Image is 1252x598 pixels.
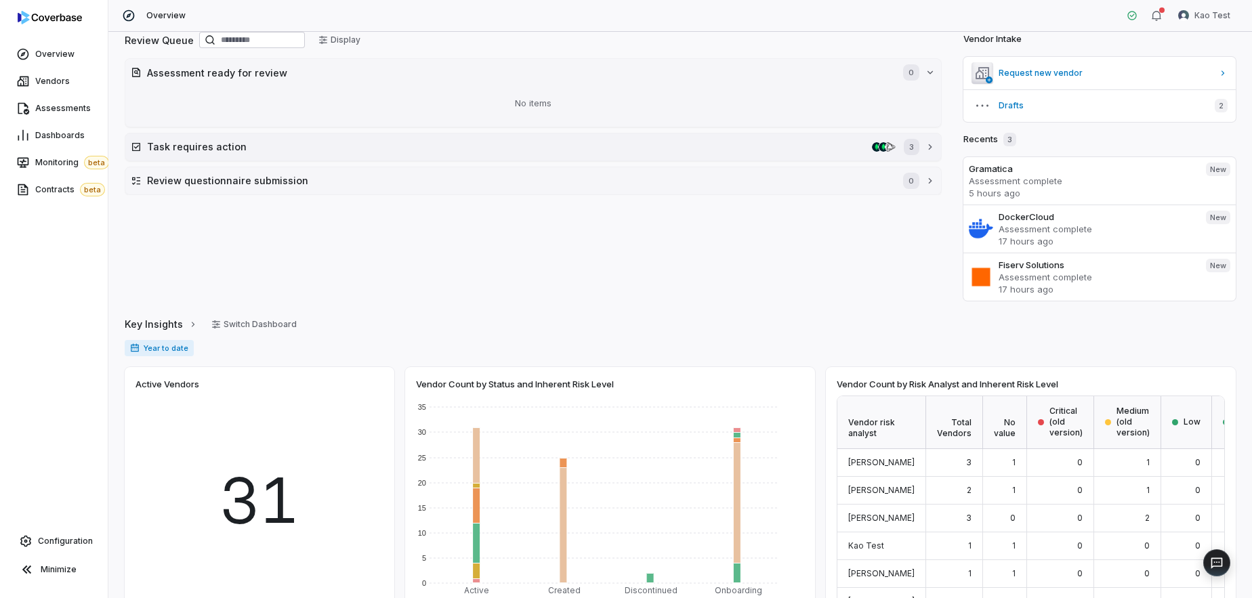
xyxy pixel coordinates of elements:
[1146,457,1150,467] span: 1
[837,378,1058,390] span: Vendor Count by Risk Analyst and Inherent Risk Level
[848,540,884,551] span: Kao Test
[848,457,915,467] span: [PERSON_NAME]
[18,11,82,24] img: logo-D7KZi-bG.svg
[1194,10,1230,21] span: Kao Test
[963,33,1022,46] h2: Vendor Intake
[418,529,426,537] text: 10
[147,173,890,188] h2: Review questionnaire submission
[999,283,1195,295] p: 17 hours ago
[904,139,919,155] span: 3
[5,556,102,583] button: Minimize
[1012,485,1016,495] span: 1
[837,396,926,449] div: Vendor risk analyst
[1144,568,1150,578] span: 0
[1195,540,1201,551] span: 0
[1146,485,1150,495] span: 1
[147,66,890,80] h2: Assessment ready for review
[999,223,1195,235] p: Assessment complete
[1077,513,1083,523] span: 0
[963,205,1236,253] a: DockerCloudAssessment complete17 hours agoNew
[963,89,1236,122] button: Drafts2
[963,133,1016,146] h2: Recents
[38,536,93,547] span: Configuration
[422,554,426,562] text: 5
[1077,568,1083,578] span: 0
[1117,406,1150,438] span: Medium (old version)
[35,103,91,114] span: Assessments
[35,130,85,141] span: Dashboards
[1012,457,1016,467] span: 1
[1178,10,1189,21] img: Kao Test avatar
[848,485,915,495] span: [PERSON_NAME]
[1195,568,1201,578] span: 0
[35,76,70,87] span: Vendors
[848,568,915,578] span: [PERSON_NAME]
[1195,485,1201,495] span: 0
[1145,513,1150,523] span: 2
[203,314,305,335] button: Switch Dashboard
[969,163,1195,175] h3: Gramatica
[418,504,426,512] text: 15
[125,167,941,194] button: Review questionnaire submission0
[963,157,1236,205] a: GramaticaAssessment complete5 hours agoNew
[3,96,105,121] a: Assessments
[1003,133,1016,146] span: 3
[966,513,972,523] span: 3
[999,271,1195,283] p: Assessment complete
[1195,457,1201,467] span: 0
[35,49,75,60] span: Overview
[983,396,1027,449] div: No value
[418,403,426,411] text: 35
[969,187,1195,199] p: 5 hours ago
[131,86,936,121] div: No items
[999,68,1213,79] span: Request new vendor
[968,568,972,578] span: 1
[968,540,972,551] span: 1
[963,253,1236,301] a: Fiserv SolutionsAssessment complete17 hours agoNew
[3,69,105,93] a: Vendors
[416,378,614,390] span: Vendor Count by Status and Inherent Risk Level
[125,340,194,356] span: Year to date
[3,123,105,148] a: Dashboards
[125,59,941,86] button: Assessment ready for review0
[1077,540,1083,551] span: 0
[310,30,369,50] button: Display
[125,133,941,161] button: Task requires actionmongodb.commongodb.comalloy.com3
[80,183,105,196] span: beta
[84,156,109,169] span: beta
[422,579,426,587] text: 0
[3,177,105,202] a: Contractsbeta
[1184,417,1201,427] span: Low
[1077,457,1083,467] span: 0
[418,428,426,436] text: 30
[848,513,915,523] span: [PERSON_NAME]
[5,529,102,553] a: Configuration
[1206,163,1230,176] span: New
[418,454,426,462] text: 25
[1206,259,1230,272] span: New
[999,211,1195,223] h3: DockerCloud
[125,317,183,331] span: Key Insights
[121,310,202,339] button: Key Insights
[130,343,140,353] svg: Date range for report
[3,42,105,66] a: Overview
[1170,5,1238,26] button: Kao Test avatarKao Test
[926,396,983,449] div: Total Vendors
[1010,513,1016,523] span: 0
[35,156,109,169] span: Monitoring
[146,10,186,21] span: Overview
[35,183,105,196] span: Contracts
[903,64,919,81] span: 0
[999,235,1195,247] p: 17 hours ago
[1144,540,1150,551] span: 0
[125,310,198,339] a: Key Insights
[999,100,1204,111] span: Drafts
[963,57,1236,89] a: Request new vendor
[3,150,105,175] a: Monitoringbeta
[147,140,867,154] h2: Task requires action
[1049,406,1083,438] span: Critical (old version)
[999,259,1195,271] h3: Fiserv Solutions
[966,457,972,467] span: 3
[1206,211,1230,224] span: New
[1215,99,1228,112] span: 2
